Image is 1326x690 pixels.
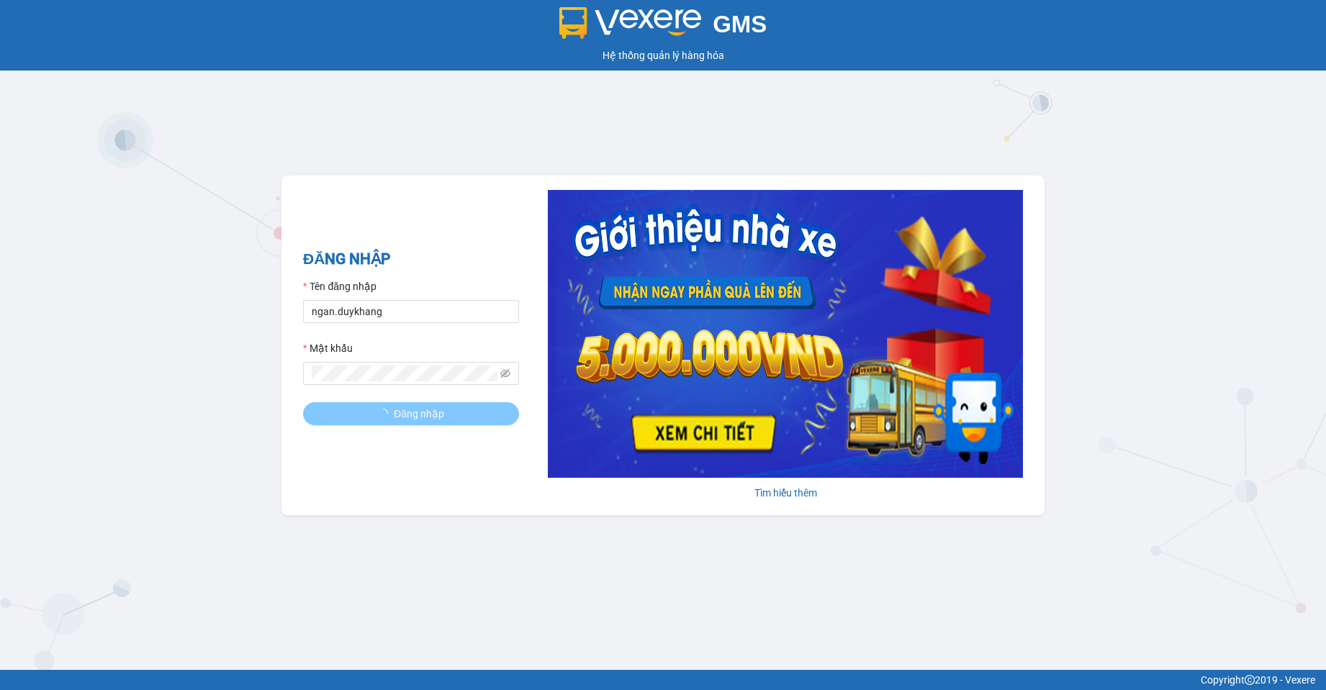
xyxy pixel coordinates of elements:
[4,47,1322,63] div: Hệ thống quản lý hàng hóa
[303,248,519,271] h2: ĐĂNG NHẬP
[303,340,353,356] label: Mật khẩu
[378,409,394,419] span: loading
[394,406,444,422] span: Đăng nhập
[713,11,767,37] span: GMS
[303,300,519,323] input: Tên đăng nhập
[312,366,497,381] input: Mật khẩu
[548,190,1023,478] img: banner-0
[303,278,376,294] label: Tên đăng nhập
[559,7,702,39] img: logo 2
[1245,675,1255,685] span: copyright
[11,672,1315,688] div: Copyright 2019 - Vexere
[548,485,1023,501] div: Tìm hiểu thêm
[559,22,767,33] a: GMS
[500,368,510,378] span: eye-invisible
[303,402,519,425] button: Đăng nhập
